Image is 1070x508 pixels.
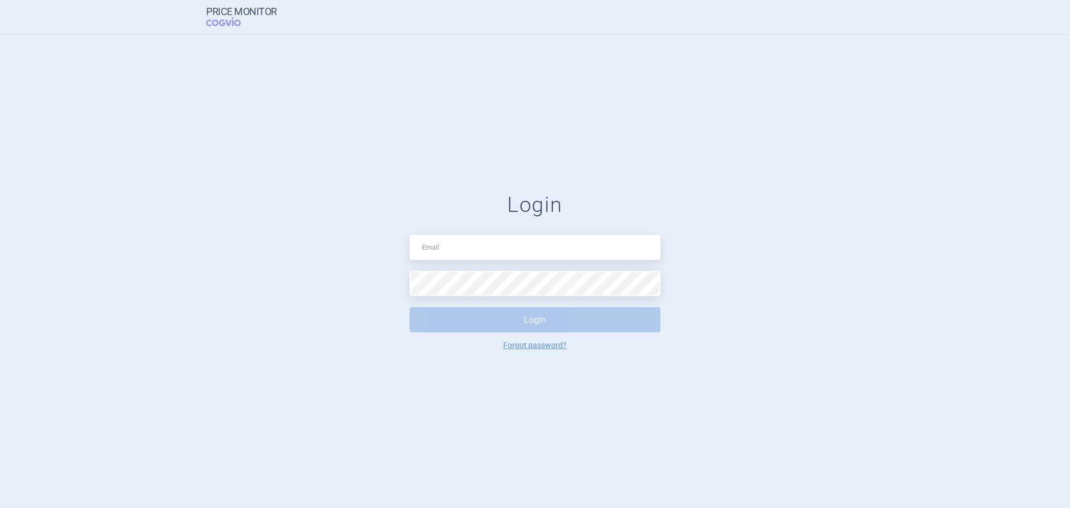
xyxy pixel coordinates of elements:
button: Login [410,307,660,332]
input: Email [410,235,660,260]
a: Forgot password? [503,341,567,349]
span: COGVIO [206,17,256,26]
a: Price MonitorCOGVIO [206,6,277,27]
h1: Login [410,192,660,218]
strong: Price Monitor [206,6,277,17]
